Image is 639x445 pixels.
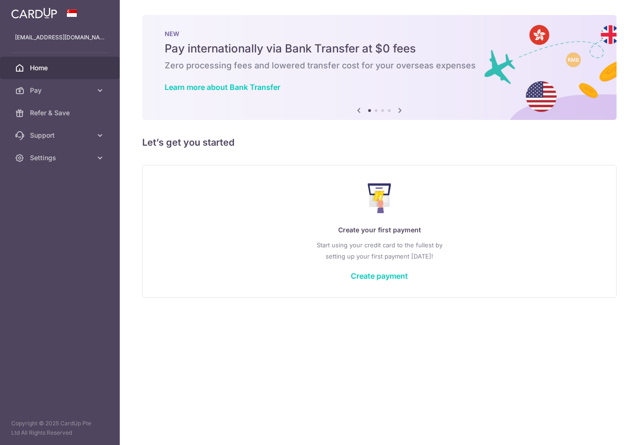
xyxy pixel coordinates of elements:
[161,224,597,236] p: Create your first payment
[142,135,617,150] h5: Let’s get you started
[15,33,105,42] p: [EMAIL_ADDRESS][DOMAIN_NAME]
[30,153,92,163] span: Settings
[165,60,594,71] h6: Zero processing fees and lowered transfer cost for your overseas expenses
[142,15,617,120] img: Bank transfer banner
[351,271,408,281] a: Create payment
[161,239,597,262] p: Start using your credit card to the fullest by setting up your first payment [DATE]!
[30,131,92,140] span: Support
[165,41,594,56] h5: Pay internationally via Bank Transfer at $0 fees
[368,183,392,213] img: Make Payment
[30,63,92,73] span: Home
[30,108,92,118] span: Refer & Save
[11,7,57,19] img: CardUp
[30,86,92,95] span: Pay
[165,30,594,37] p: NEW
[165,82,280,92] a: Learn more about Bank Transfer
